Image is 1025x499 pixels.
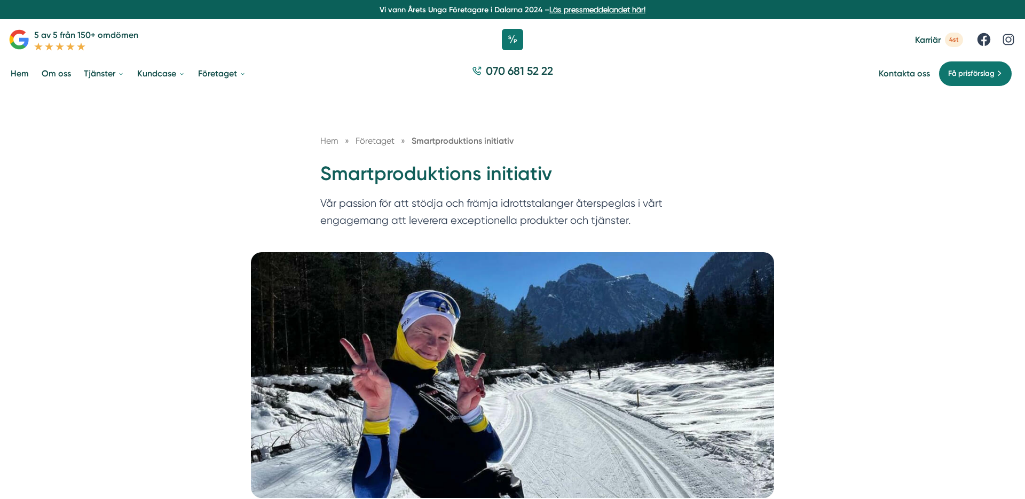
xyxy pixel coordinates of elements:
[320,161,705,196] h1: Smartproduktions initiativ
[251,252,774,498] img: Smartproduktions initiativ
[879,68,930,79] a: Kontakta oss
[320,134,705,147] nav: Breadcrumb
[945,33,963,47] span: 4st
[40,60,73,87] a: Om oss
[135,60,187,87] a: Kundcase
[34,28,138,42] p: 5 av 5 från 150+ omdömen
[915,33,963,47] a: Karriär 4st
[939,61,1012,87] a: Få prisförslag
[320,136,338,146] a: Hem
[486,63,553,79] span: 070 681 52 22
[82,60,127,87] a: Tjänster
[401,134,405,147] span: »
[356,136,395,146] span: Företaget
[915,35,941,45] span: Karriär
[4,4,1021,15] p: Vi vann Årets Unga Företagare i Dalarna 2024 –
[468,63,557,84] a: 070 681 52 22
[412,136,514,146] a: Smartproduktions initiativ
[948,68,995,80] span: Få prisförslag
[9,60,31,87] a: Hem
[549,5,645,14] a: Läs pressmeddelandet här!
[320,195,705,234] p: Vår passion för att stödja och främja idrottstalanger återspeglas i vårt engagemang att leverera ...
[345,134,349,147] span: »
[196,60,248,87] a: Företaget
[356,136,397,146] a: Företaget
